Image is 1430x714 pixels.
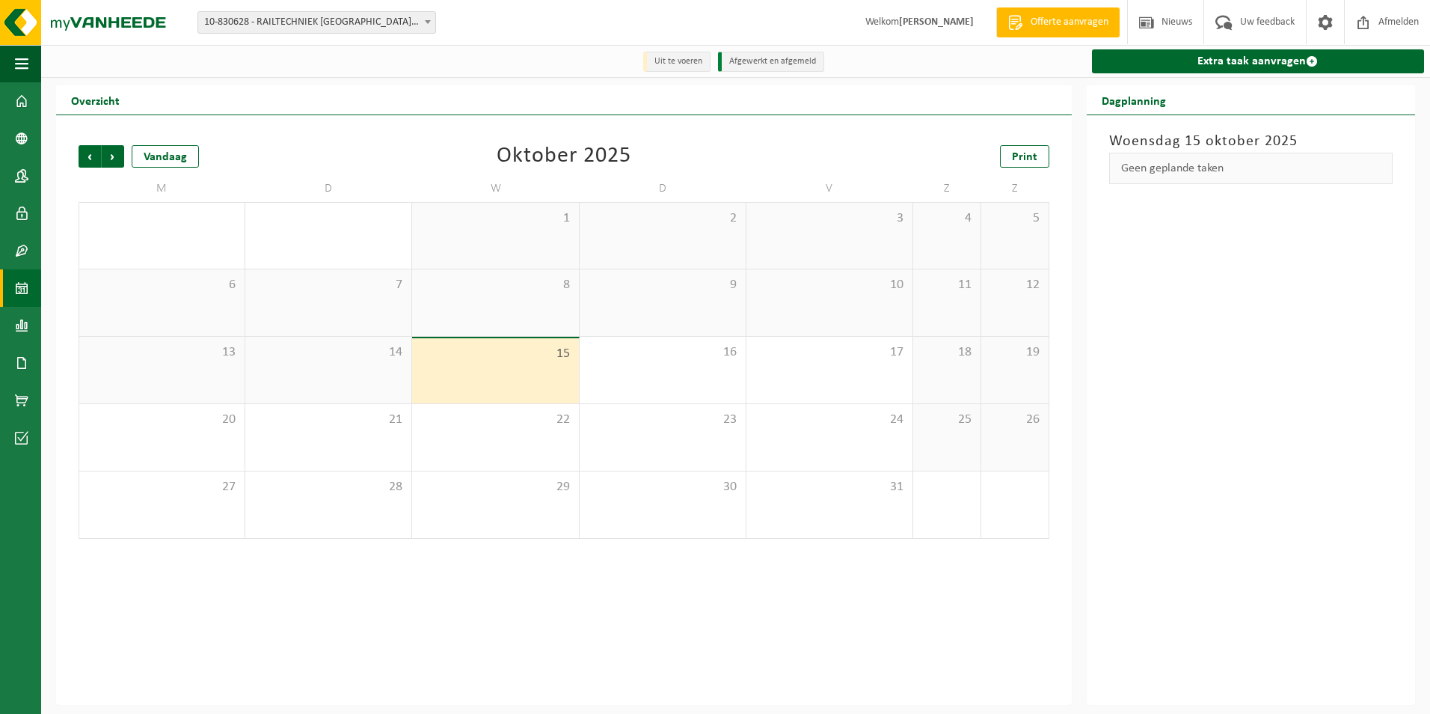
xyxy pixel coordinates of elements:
div: Oktober 2025 [497,145,631,168]
span: 5 [989,210,1041,227]
span: 12 [989,277,1041,293]
a: Extra taak aanvragen [1092,49,1424,73]
a: Offerte aanvragen [996,7,1120,37]
span: 7 [253,277,404,293]
span: 10 [754,277,905,293]
td: Z [981,175,1049,202]
span: 13 [87,344,237,361]
span: 20 [87,412,237,428]
span: Vorige [79,145,101,168]
span: 1 [420,210,571,227]
span: 30 [587,479,738,495]
span: 29 [420,479,571,495]
li: Afgewerkt en afgemeld [718,52,824,72]
span: 15 [420,346,571,362]
span: 19 [989,344,1041,361]
td: D [245,175,412,202]
a: Print [1000,145,1049,168]
span: 17 [754,344,905,361]
span: 10-830628 - RAILTECHNIEK BELGIË BV - ARDOOIE [197,11,436,34]
td: V [746,175,913,202]
h2: Overzicht [56,85,135,115]
span: 28 [253,479,404,495]
span: 3 [754,210,905,227]
div: Vandaag [132,145,199,168]
span: 31 [754,479,905,495]
span: 24 [754,412,905,428]
span: 8 [420,277,571,293]
span: 16 [587,344,738,361]
h2: Dagplanning [1087,85,1181,115]
td: W [412,175,579,202]
span: 26 [989,412,1041,428]
li: Uit te voeren [643,52,711,72]
td: M [79,175,245,202]
span: Volgende [102,145,124,168]
strong: [PERSON_NAME] [899,16,974,28]
div: Geen geplande taken [1109,153,1393,184]
td: D [580,175,746,202]
span: Print [1012,151,1037,163]
span: 11 [921,277,973,293]
span: 14 [253,344,404,361]
span: 25 [921,412,973,428]
span: 23 [587,412,738,428]
span: 2 [587,210,738,227]
span: Offerte aanvragen [1027,15,1112,30]
span: 21 [253,412,404,428]
span: 22 [420,412,571,428]
span: 10-830628 - RAILTECHNIEK BELGIË BV - ARDOOIE [198,12,435,33]
span: 9 [587,277,738,293]
span: 27 [87,479,237,495]
td: Z [913,175,981,202]
span: 18 [921,344,973,361]
span: 6 [87,277,237,293]
span: 4 [921,210,973,227]
h3: Woensdag 15 oktober 2025 [1109,130,1393,153]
